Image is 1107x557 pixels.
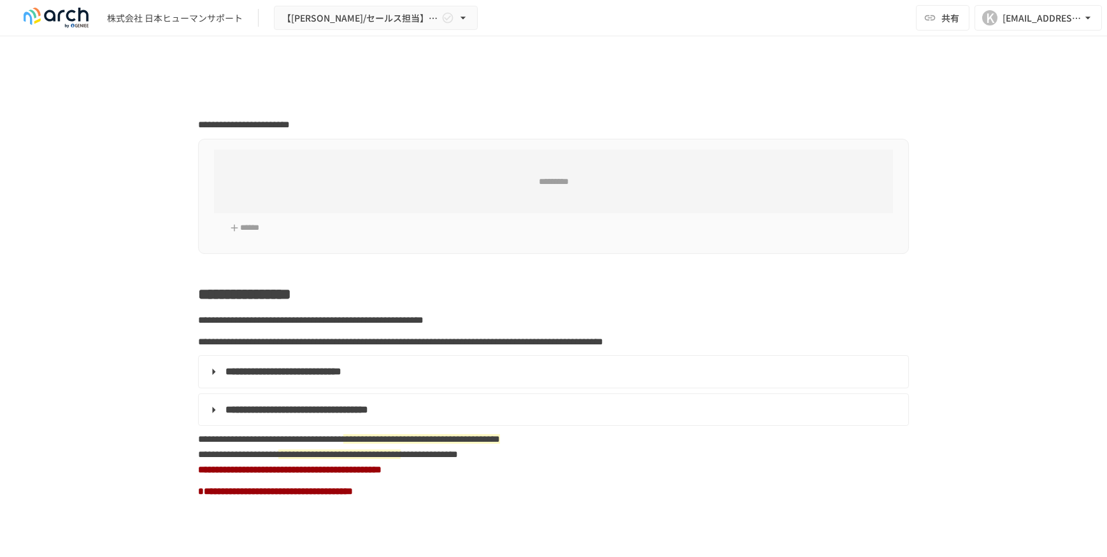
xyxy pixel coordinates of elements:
div: [EMAIL_ADDRESS][DOMAIN_NAME] [1003,10,1082,26]
div: K [982,10,997,25]
button: 【[PERSON_NAME]/セールス担当】株式会社 日本ヒューマンサポート様_初期設定サポート [274,6,478,31]
button: 共有 [916,5,969,31]
span: 【[PERSON_NAME]/セールス担当】株式会社 日本ヒューマンサポート様_初期設定サポート [282,10,439,26]
img: logo-default@2x-9cf2c760.svg [15,8,97,28]
button: K[EMAIL_ADDRESS][DOMAIN_NAME] [975,5,1102,31]
span: 共有 [941,11,959,25]
div: 株式会社 日本ヒューマンサポート [107,11,243,25]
